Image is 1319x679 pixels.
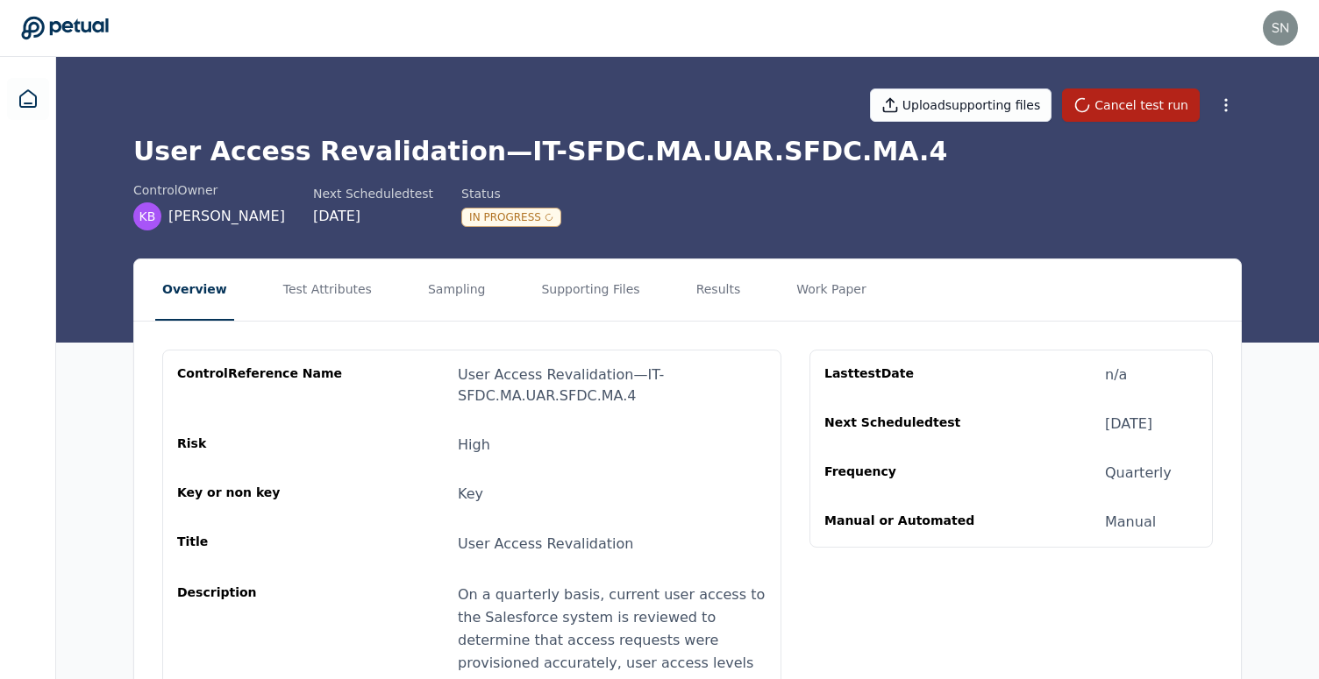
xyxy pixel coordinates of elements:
div: control Reference Name [177,364,346,407]
div: Key [458,484,483,505]
div: Title [177,533,346,555]
button: Work Paper [789,259,873,321]
div: Risk [177,435,346,456]
div: User Access Revalidation — IT-SFDC.MA.UAR.SFDC.MA.4 [458,364,766,407]
button: More Options [1210,89,1242,121]
button: Test Attributes [276,259,379,321]
a: Go to Dashboard [21,16,109,40]
a: Dashboard [7,78,49,120]
div: Last test Date [824,364,993,385]
div: Manual or Automated [824,512,993,533]
div: Manual [1105,512,1156,533]
button: Overview [155,259,234,321]
div: Next Scheduled test [313,185,433,202]
button: Sampling [421,259,493,321]
div: Next Scheduled test [824,414,993,435]
nav: Tabs [134,259,1241,321]
img: snir@petual.ai [1263,11,1298,46]
div: control Owner [133,181,285,199]
button: Supporting Files [534,259,646,321]
span: [PERSON_NAME] [168,206,285,227]
h1: User Access Revalidation — IT-SFDC.MA.UAR.SFDC.MA.4 [133,136,1242,167]
span: KB [139,208,156,225]
div: Status [461,185,561,202]
div: Key or non key [177,484,346,505]
button: Results [689,259,748,321]
div: In Progress [461,208,561,227]
div: n/a [1105,364,1127,385]
div: Quarterly [1105,463,1172,484]
button: Uploadsupporting files [870,88,1052,122]
button: Cancel test run [1062,88,1200,122]
div: [DATE] [1105,414,1152,435]
div: Frequency [824,463,993,484]
div: High [458,435,490,456]
div: [DATE] [313,206,433,227]
span: User Access Revalidation [458,535,633,552]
